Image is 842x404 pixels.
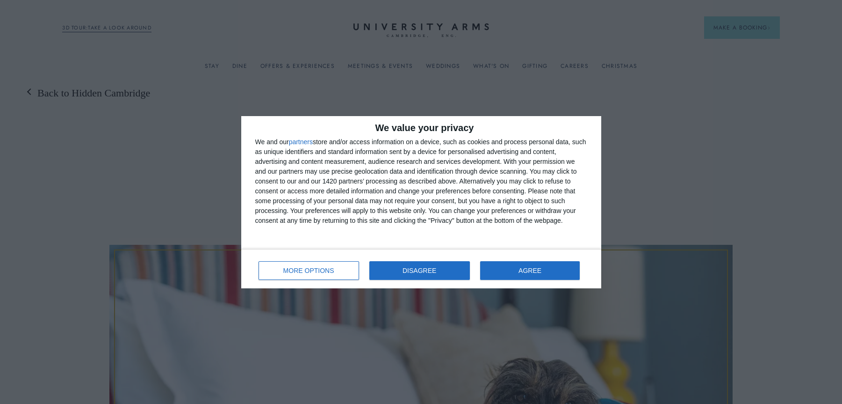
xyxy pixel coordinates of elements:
div: qc-cmp2-ui [241,116,601,288]
button: DISAGREE [369,261,470,280]
button: AGREE [480,261,580,280]
button: partners [289,139,313,145]
span: DISAGREE [403,267,436,274]
div: We and our store and/or access information on a device, such as cookies and process personal data... [255,137,587,226]
span: MORE OPTIONS [283,267,334,274]
button: MORE OPTIONS [259,261,359,280]
h2: We value your privacy [255,123,587,132]
span: AGREE [518,267,541,274]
